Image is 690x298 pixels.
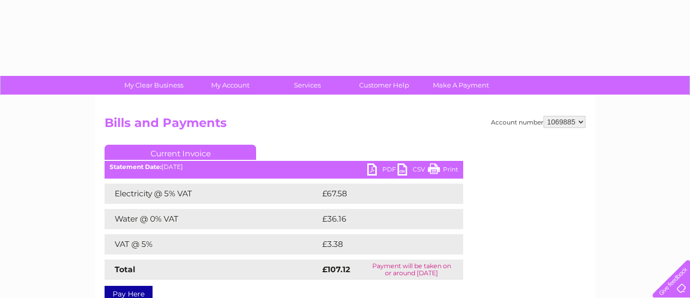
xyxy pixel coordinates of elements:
[320,234,439,254] td: £3.38
[428,163,458,178] a: Print
[360,260,463,280] td: Payment will be taken on or around [DATE]
[342,76,426,95] a: Customer Help
[105,163,463,171] div: [DATE]
[110,163,162,171] b: Statement Date:
[320,184,442,204] td: £67.58
[367,163,398,178] a: PDF
[320,209,442,229] td: £36.16
[398,163,428,178] a: CSV
[266,76,349,95] a: Services
[105,209,320,229] td: Water @ 0% VAT
[491,116,585,128] div: Account number
[189,76,272,95] a: My Account
[419,76,503,95] a: Make A Payment
[322,265,350,274] strong: £107.12
[105,234,320,254] td: VAT @ 5%
[105,184,320,204] td: Electricity @ 5% VAT
[105,116,585,135] h2: Bills and Payments
[115,265,135,274] strong: Total
[105,145,256,160] a: Current Invoice
[112,76,195,95] a: My Clear Business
